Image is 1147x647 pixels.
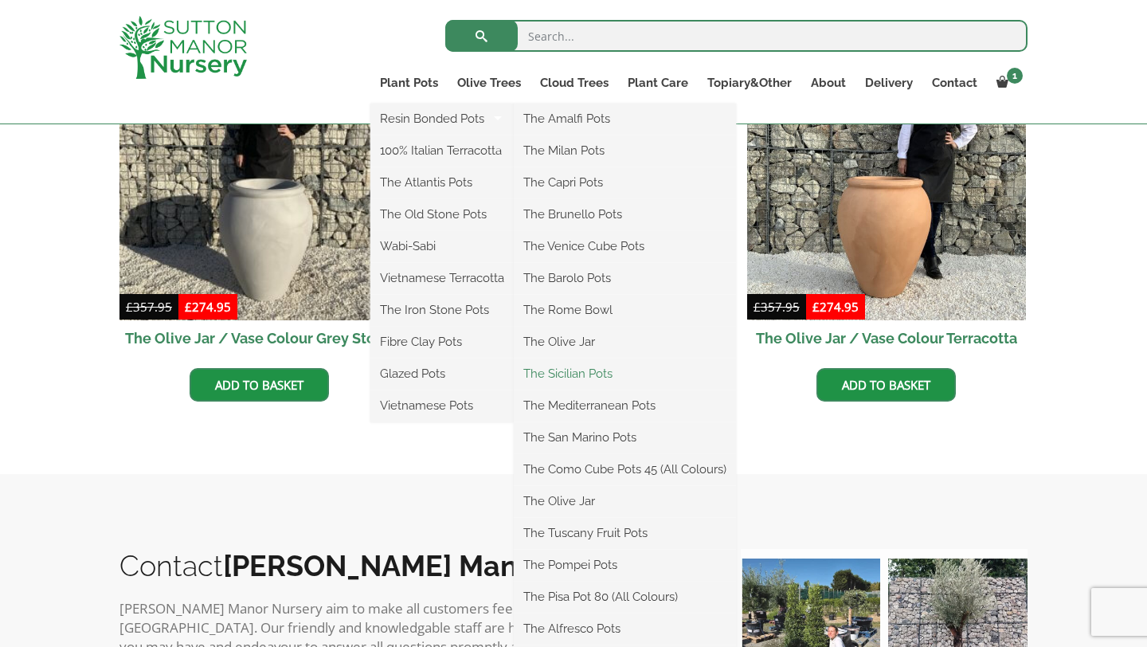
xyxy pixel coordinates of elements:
a: Contact [922,72,987,94]
a: The Atlantis Pots [370,171,514,194]
img: logo [119,16,247,79]
a: Cloud Trees [530,72,618,94]
h2: Contact [119,549,709,582]
a: The Sicilian Pots [514,362,736,386]
a: The Como Cube Pots 45 (All Colours) [514,457,736,481]
a: Glazed Pots [370,362,514,386]
a: The Iron Stone Pots [370,298,514,322]
a: Vietnamese Terracotta [370,266,514,290]
bdi: 274.95 [812,299,859,315]
a: Sale! The Olive Jar / Vase Colour Grey Stone [119,41,399,356]
a: The Tuscany Fruit Pots [514,521,736,545]
a: Olive Trees [448,72,530,94]
a: Delivery [855,72,922,94]
a: The Old Stone Pots [370,202,514,226]
bdi: 357.95 [754,299,800,315]
a: The Mediterranean Pots [514,394,736,418]
h2: The Olive Jar / Vase Colour Terracotta [747,320,1027,356]
a: The Barolo Pots [514,266,736,290]
a: Vietnamese Pots [370,394,514,418]
bdi: 274.95 [185,299,231,315]
a: The Rome Bowl [514,298,736,322]
a: Plant Pots [370,72,448,94]
a: Sale! The Olive Jar / Vase Colour Terracotta [747,41,1027,356]
bdi: 357.95 [126,299,172,315]
a: Plant Care [618,72,698,94]
h2: The Olive Jar / Vase Colour Grey Stone [119,320,399,356]
a: The Milan Pots [514,139,736,163]
input: Search... [445,20,1028,52]
a: Add to basket: “The Olive Jar / Vase Colour Grey Stone” [190,368,329,402]
span: £ [185,299,192,315]
img: The Olive Jar / Vase Colour Grey Stone [119,41,399,320]
a: 1 [987,72,1028,94]
a: The Venice Cube Pots [514,234,736,258]
a: The Amalfi Pots [514,107,736,131]
a: The Pompei Pots [514,553,736,577]
a: The Alfresco Pots [514,617,736,641]
a: Topiary&Other [698,72,801,94]
span: 1 [1007,68,1023,84]
span: £ [754,299,761,315]
a: About [801,72,855,94]
a: The San Marino Pots [514,425,736,449]
img: The Olive Jar / Vase Colour Terracotta [747,41,1027,320]
a: 100% Italian Terracotta [370,139,514,163]
a: The Olive Jar [514,489,736,513]
a: The Olive Jar [514,330,736,354]
a: Resin Bonded Pots [370,107,514,131]
span: £ [812,299,820,315]
a: The Capri Pots [514,171,736,194]
a: Fibre Clay Pots [370,330,514,354]
b: [PERSON_NAME] Manor Nursery [223,549,662,582]
a: Add to basket: “The Olive Jar / Vase Colour Terracotta” [816,368,956,402]
a: Wabi-Sabi [370,234,514,258]
a: The Pisa Pot 80 (All Colours) [514,585,736,609]
a: The Brunello Pots [514,202,736,226]
span: £ [126,299,133,315]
